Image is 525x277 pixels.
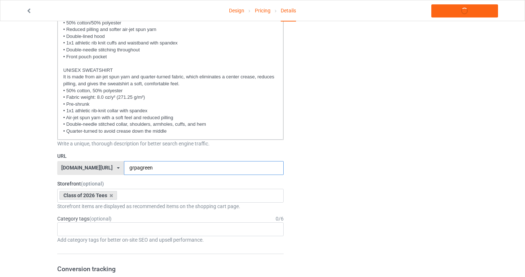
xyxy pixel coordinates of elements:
p: • Double-needle stitching throughout [63,47,278,54]
a: Design [229,0,244,21]
p: • Reduced pilling and softer air-jet spun yarn [63,26,278,33]
label: Category tags [57,215,112,222]
p: • Double-needle stitched collar, shoulders, armholes, cuffs, and hem [63,121,278,128]
div: [DOMAIN_NAME][URL] [61,165,113,170]
a: Pricing [255,0,271,21]
span: (optional) [81,181,104,187]
label: URL [57,152,284,160]
p: • 50% cotton, 50% polyester [63,87,278,94]
div: Add category tags for better on-site SEO and upsell performance. [57,236,284,243]
p: • Pre-shrunk [63,101,278,108]
p: • 50% cotton/50% polyester [63,20,278,27]
h3: Conversion tracking [57,265,284,273]
p: • Front pouch pocket [63,54,278,61]
div: 0 / 6 [276,215,284,222]
p: It is made from air-jet spun yarn and quarter-turned fabric, which eliminates a center crease, re... [63,74,278,87]
span: (optional) [89,216,112,222]
a: Launch campaign [431,4,498,17]
p: • 1x1 athletic rib-knit collar with spandex [63,108,278,114]
div: Write a unique, thorough description for better search engine traffic. [57,140,284,147]
div: Class of 2026 Tees [59,191,117,200]
p: • Air-jet spun yarn with a soft feel and reduced pilling [63,114,278,121]
p: • Double-lined hood [63,33,278,40]
label: Storefront [57,180,284,187]
div: Details [281,0,296,22]
p: • Quarter-turned to avoid crease down the middle [63,128,278,135]
p: • 1x1 athletic rib knit cuffs and waistband with spandex [63,40,278,47]
div: Storefront items are displayed as recommended items on the shopping cart page. [57,203,284,210]
p: UNISEX SWEATSHIRT [63,67,278,74]
p: • Fabric weight: 8.0 oz/y² (271.25 g/m²) [63,94,278,101]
